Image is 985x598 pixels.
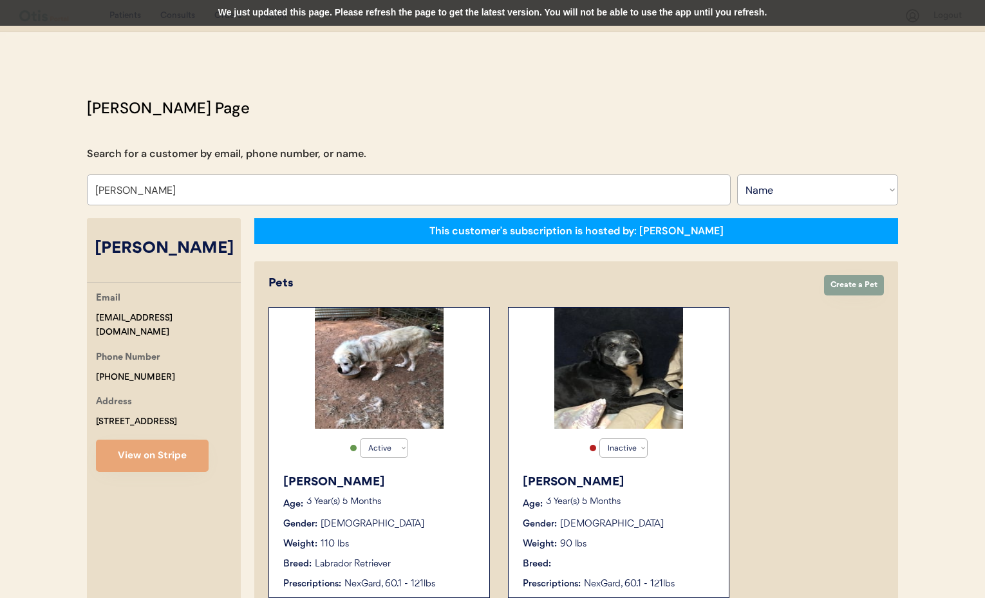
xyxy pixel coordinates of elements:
[315,308,444,429] img: IMG_0549.jpeg
[523,557,551,571] div: Breed:
[523,537,557,551] div: Weight:
[283,474,476,491] div: [PERSON_NAME]
[283,498,303,511] div: Age:
[96,370,175,385] div: [PHONE_NUMBER]
[96,440,209,472] button: View on Stripe
[546,498,716,507] p: 3 Year(s) 5 Months
[283,577,341,591] div: Prescriptions:
[268,275,811,292] div: Pets
[523,498,543,511] div: Age:
[523,518,557,531] div: Gender:
[283,537,317,551] div: Weight:
[87,237,241,261] div: [PERSON_NAME]
[96,350,160,366] div: Phone Number
[96,415,177,429] div: [STREET_ADDRESS]
[824,275,884,295] button: Create a Pet
[554,308,683,429] img: IMG_0545.jpeg
[96,311,241,341] div: [EMAIL_ADDRESS][DOMAIN_NAME]
[584,577,716,591] div: NexGard, 60.1 - 121lbs
[560,518,664,531] div: [DEMOGRAPHIC_DATA]
[523,577,581,591] div: Prescriptions:
[96,291,120,307] div: Email
[560,537,586,551] div: 90 lbs
[283,557,312,571] div: Breed:
[283,518,317,531] div: Gender:
[87,174,731,205] input: Search by name
[306,498,476,507] p: 3 Year(s) 5 Months
[321,518,424,531] div: [DEMOGRAPHIC_DATA]
[429,224,724,238] div: This customer's subscription is hosted by: [PERSON_NAME]
[523,474,716,491] div: [PERSON_NAME]
[87,97,250,120] div: [PERSON_NAME] Page
[87,146,366,162] div: Search for a customer by email, phone number, or name.
[344,577,476,591] div: NexGard, 60.1 - 121lbs
[96,395,132,411] div: Address
[315,557,391,571] div: Labrador Retriever
[321,537,349,551] div: 110 lbs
